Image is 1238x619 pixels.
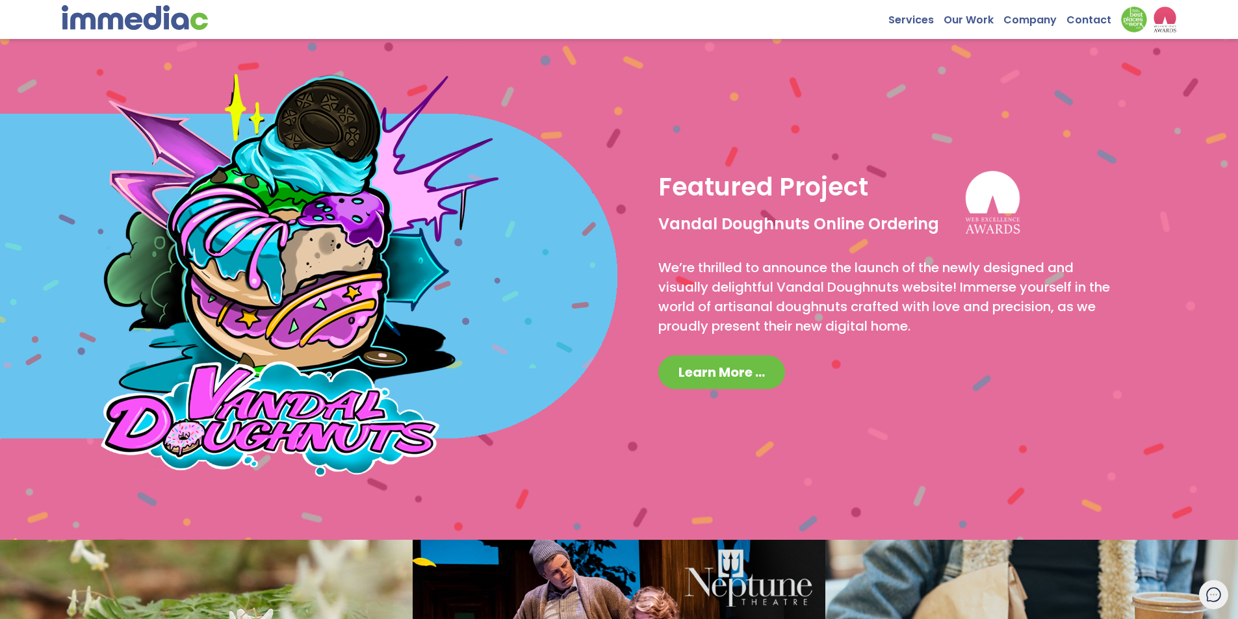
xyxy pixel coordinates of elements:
[62,5,208,30] img: immediac
[1003,6,1066,27] a: Company
[954,171,1031,241] img: logo2_wea_wh_nobg.webp
[944,6,1003,27] a: Our Work
[1066,6,1121,27] a: Contact
[678,363,765,381] span: Learn More ...
[1121,6,1147,32] img: Down
[658,259,1110,335] span: We’re thrilled to announce the launch of the newly designed and visually delightful Vandal Doughn...
[1154,6,1176,32] img: logo2_wea_nobg.webp
[888,6,944,27] a: Services
[658,171,868,203] h2: Featured Project
[658,355,785,389] a: Learn More ...
[658,213,954,235] h3: Vandal Doughnuts Online Ordering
